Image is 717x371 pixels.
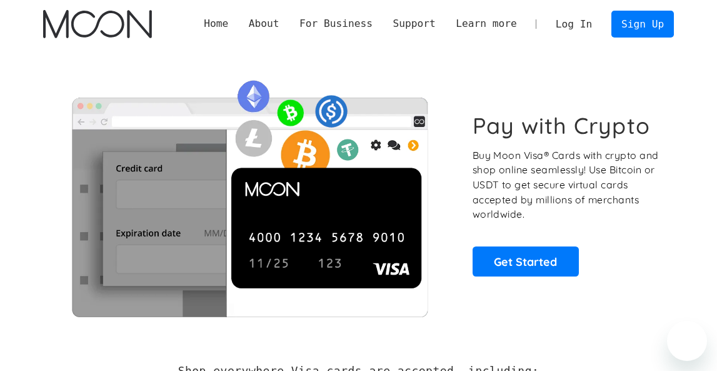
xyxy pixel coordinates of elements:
[393,16,435,31] div: Support
[446,16,527,31] div: Learn more
[611,11,674,38] a: Sign Up
[473,148,661,222] p: Buy Moon Visa® Cards with crypto and shop online seamlessly! Use Bitcoin or USDT to get secure vi...
[43,10,153,38] a: home
[43,72,456,317] img: Moon Cards let you spend your crypto anywhere Visa is accepted.
[249,16,279,31] div: About
[667,321,707,361] iframe: Кнопка запуска окна обмена сообщениями
[383,16,446,31] div: Support
[456,16,517,31] div: Learn more
[194,16,238,31] a: Home
[473,112,650,139] h1: Pay with Crypto
[545,11,602,38] a: Log In
[289,16,383,31] div: For Business
[43,10,153,38] img: Moon Logo
[473,246,579,277] a: Get Started
[239,16,289,31] div: About
[299,16,373,31] div: For Business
